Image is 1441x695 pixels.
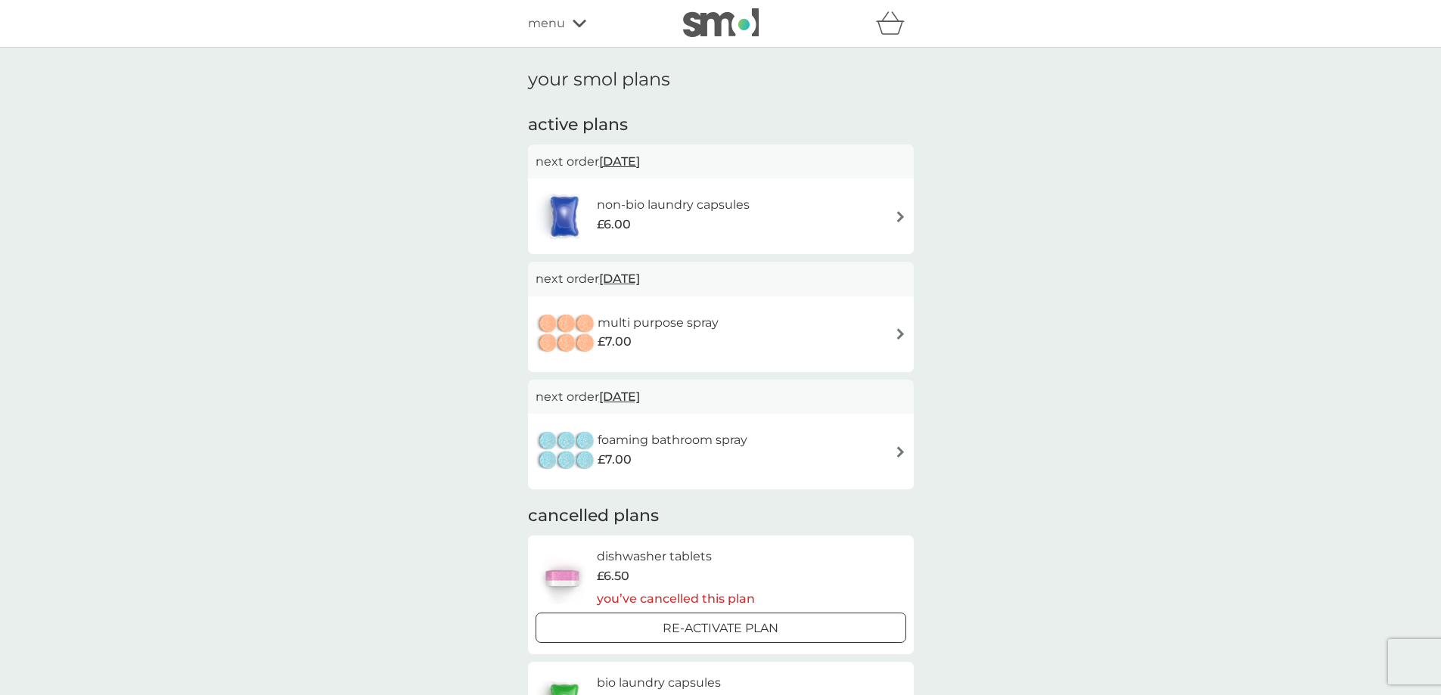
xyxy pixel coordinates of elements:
img: non-bio laundry capsules [536,190,593,243]
span: £7.00 [598,450,632,470]
p: you’ve cancelled this plan [597,589,755,609]
p: next order [536,269,906,289]
span: £7.00 [598,332,632,352]
h6: multi purpose spray [598,313,719,333]
span: [DATE] [599,264,640,293]
span: [DATE] [599,382,640,411]
p: next order [536,152,906,172]
img: multi purpose spray [536,308,598,361]
span: [DATE] [599,147,640,176]
img: arrow right [895,211,906,222]
h6: foaming bathroom spray [598,430,747,450]
img: foaming bathroom spray [536,425,598,478]
h6: non-bio laundry capsules [597,195,750,215]
span: menu [528,14,565,33]
img: arrow right [895,328,906,340]
span: £6.00 [597,215,631,234]
button: Re-activate Plan [536,613,906,643]
h6: dishwasher tablets [597,547,755,566]
p: next order [536,387,906,407]
img: smol [683,8,759,37]
h2: active plans [528,113,914,137]
span: £6.50 [597,566,629,586]
img: dishwasher tablets [536,551,589,604]
h2: cancelled plans [528,504,914,528]
h6: bio laundry capsules [597,673,755,693]
p: Re-activate Plan [663,619,778,638]
h1: your smol plans [528,69,914,91]
img: arrow right [895,446,906,458]
div: basket [876,8,914,39]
